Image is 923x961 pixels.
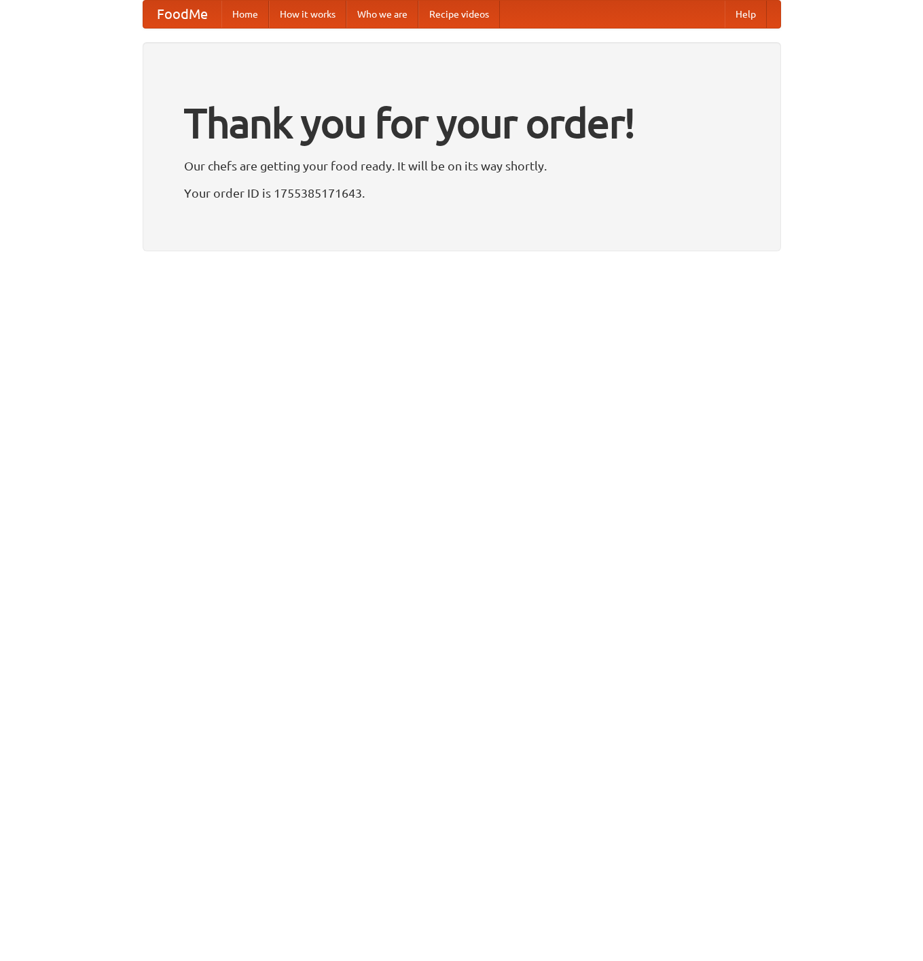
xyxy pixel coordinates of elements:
h1: Thank you for your order! [184,90,740,156]
a: FoodMe [143,1,221,28]
p: Our chefs are getting your food ready. It will be on its way shortly. [184,156,740,176]
a: Home [221,1,269,28]
p: Your order ID is 1755385171643. [184,183,740,203]
a: Recipe videos [418,1,500,28]
a: Help [725,1,767,28]
a: How it works [269,1,346,28]
a: Who we are [346,1,418,28]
